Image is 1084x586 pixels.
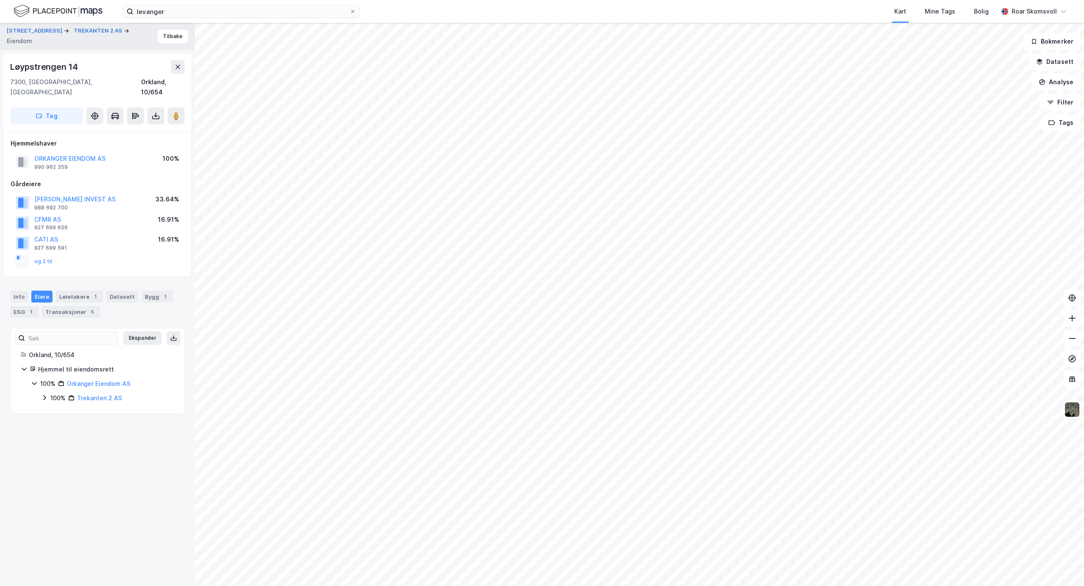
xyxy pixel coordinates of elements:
div: Kart [894,6,906,17]
div: Mine Tags [925,6,955,17]
div: Roar Skomsvoll [1012,6,1057,17]
div: Transaksjoner [42,306,100,318]
div: 100% [50,393,66,403]
img: 9k= [1064,402,1080,418]
div: Bygg [141,291,173,303]
button: Ekspander [123,331,162,345]
div: Eiendom [7,36,32,46]
button: Filter [1040,94,1081,111]
button: Tag [10,107,83,124]
button: Tilbake [158,30,188,43]
input: Søk [25,332,118,344]
div: Leietakere [56,291,103,303]
div: Løypstrengen 14 [10,60,80,74]
button: Analyse [1031,74,1081,91]
div: 1 [27,308,35,316]
div: Gårdeiere [11,179,184,189]
div: 1 [161,292,169,301]
button: TREKANTEN 2 AS [74,27,124,35]
div: Hjemmelshaver [11,138,184,149]
div: 988 692 700 [34,204,68,211]
div: 7300, [GEOGRAPHIC_DATA], [GEOGRAPHIC_DATA] [10,77,141,97]
div: 16.91% [158,215,179,225]
div: Orkland, 10/654 [141,77,185,97]
div: Eiere [31,291,53,303]
button: Bokmerker [1023,33,1081,50]
div: Datasett [106,291,138,303]
div: 1 [91,292,100,301]
button: Tags [1041,114,1081,131]
div: 990 962 359 [34,164,68,171]
a: Trekanten 2 AS [77,394,122,402]
div: ESG [10,306,39,318]
div: Hjemmel til eiendomsrett [38,364,174,374]
div: 927 699 591 [34,245,67,251]
a: Orkanger Eiendom AS [67,380,130,387]
div: 33.64% [155,194,179,204]
input: Søk på adresse, matrikkel, gårdeiere, leietakere eller personer [133,5,349,18]
iframe: Chat Widget [1042,545,1084,586]
div: Info [10,291,28,303]
div: 927 699 656 [34,224,68,231]
div: 16.91% [158,234,179,245]
div: 100% [163,154,179,164]
img: logo.f888ab2527a4732fd821a326f86c7f29.svg [14,4,102,19]
div: Orkland, 10/654 [29,350,174,360]
button: [STREET_ADDRESS] [7,27,64,35]
button: Datasett [1029,53,1081,70]
div: 5 [88,308,97,316]
div: Bolig [974,6,989,17]
div: 100% [40,379,55,389]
